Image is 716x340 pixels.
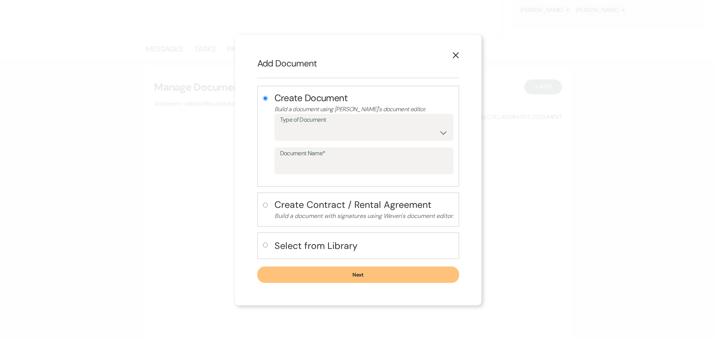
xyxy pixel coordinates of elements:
label: Document Name* [280,148,448,159]
p: Build a document with signatures using Weven's document editor. [274,211,453,221]
button: Select from Library [274,238,453,253]
h2: Add Document [257,57,459,70]
h4: Select from Library [274,239,453,252]
label: Type of Document [280,115,448,125]
h4: Create Document [274,91,453,105]
p: Build a document using [PERSON_NAME]'s document editor. [274,105,453,114]
button: Create Contract / Rental AgreementBuild a document with signatures using Weven's document editor. [274,198,453,221]
h4: Create Contract / Rental Agreement [274,198,453,211]
button: Next [257,266,459,283]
